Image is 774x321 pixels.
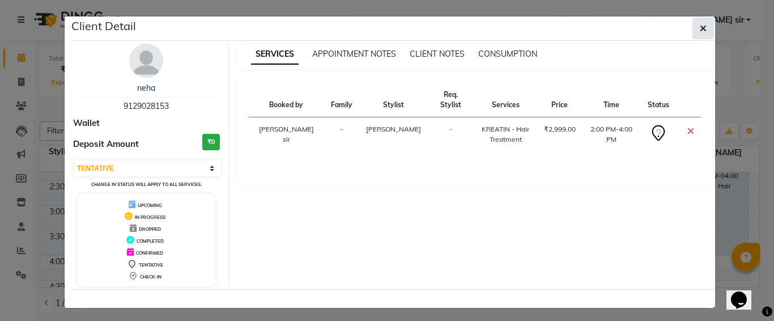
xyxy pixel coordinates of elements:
span: SERVICES [251,44,299,65]
td: 2:00 PM-4:00 PM [582,117,641,152]
td: - [428,117,474,152]
span: Deposit Amount [73,138,139,151]
span: APPOINTMENT NOTES [312,49,396,59]
iframe: chat widget [726,276,763,310]
h5: Client Detail [71,18,136,35]
th: Services [474,83,537,117]
span: CONSUMPTION [478,49,537,59]
span: UPCOMING [138,202,162,208]
span: COMPLETED [137,238,164,244]
span: CONFIRMED [136,250,163,256]
small: Change in status will apply to all services. [91,181,202,187]
div: KREATIN - Hair Treatment [481,124,530,145]
th: Family [324,83,359,117]
span: DROPPED [139,226,161,232]
span: TENTATIVE [139,262,163,268]
div: ₹2,999.00 [544,124,576,134]
th: Time [582,83,641,117]
span: Wallet [73,117,100,130]
h3: ₹0 [202,134,220,150]
td: [PERSON_NAME] sir [249,117,324,152]
span: 9129028153 [124,101,169,111]
span: [PERSON_NAME] [366,125,421,133]
td: - [324,117,359,152]
img: avatar [129,44,163,78]
span: CHECK-IN [140,274,161,280]
a: neha [137,83,155,93]
span: IN PROGRESS [135,214,165,220]
th: Req. Stylist [428,83,474,117]
th: Stylist [359,83,428,117]
span: CLIENT NOTES [410,49,465,59]
th: Status [641,83,676,117]
th: Booked by [249,83,324,117]
th: Price [537,83,582,117]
